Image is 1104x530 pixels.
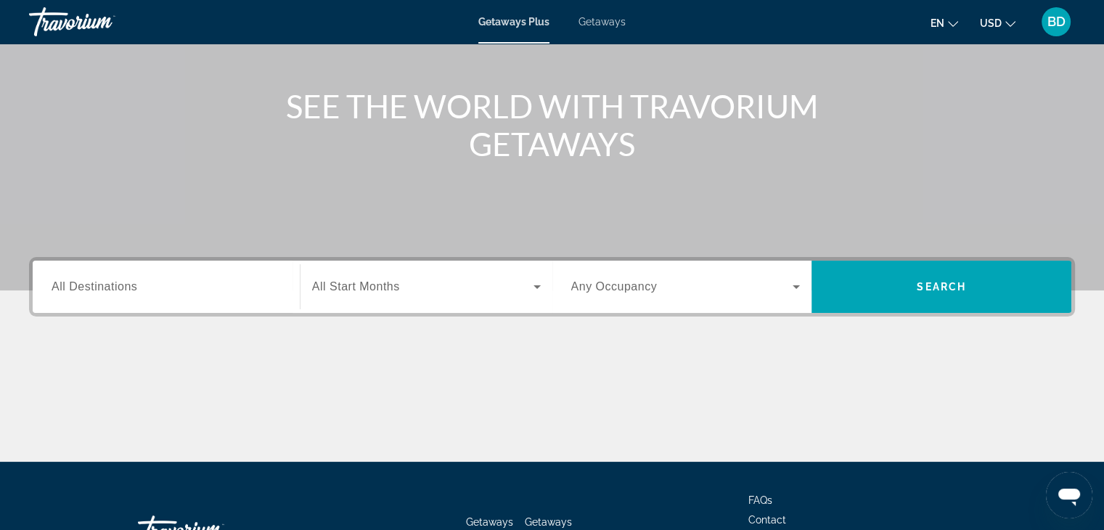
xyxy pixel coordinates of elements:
[29,3,174,41] a: Travorium
[748,514,786,526] a: Contact
[571,280,658,293] span: Any Occupancy
[931,17,944,29] span: en
[478,16,549,28] a: Getaways Plus
[578,16,626,28] a: Getaways
[280,87,825,163] h1: SEE THE WORLD WITH TRAVORIUM GETAWAYS
[33,261,1071,313] div: Search widget
[1037,7,1075,37] button: User Menu
[52,280,137,293] span: All Destinations
[811,261,1071,313] button: Search
[931,12,958,33] button: Change language
[466,516,513,528] a: Getaways
[52,279,281,296] input: Select destination
[1046,472,1092,518] iframe: Кнопка запуска окна обмена сообщениями
[748,494,772,506] a: FAQs
[1047,15,1066,29] span: BD
[980,12,1015,33] button: Change currency
[312,280,400,293] span: All Start Months
[917,281,966,293] span: Search
[980,17,1002,29] span: USD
